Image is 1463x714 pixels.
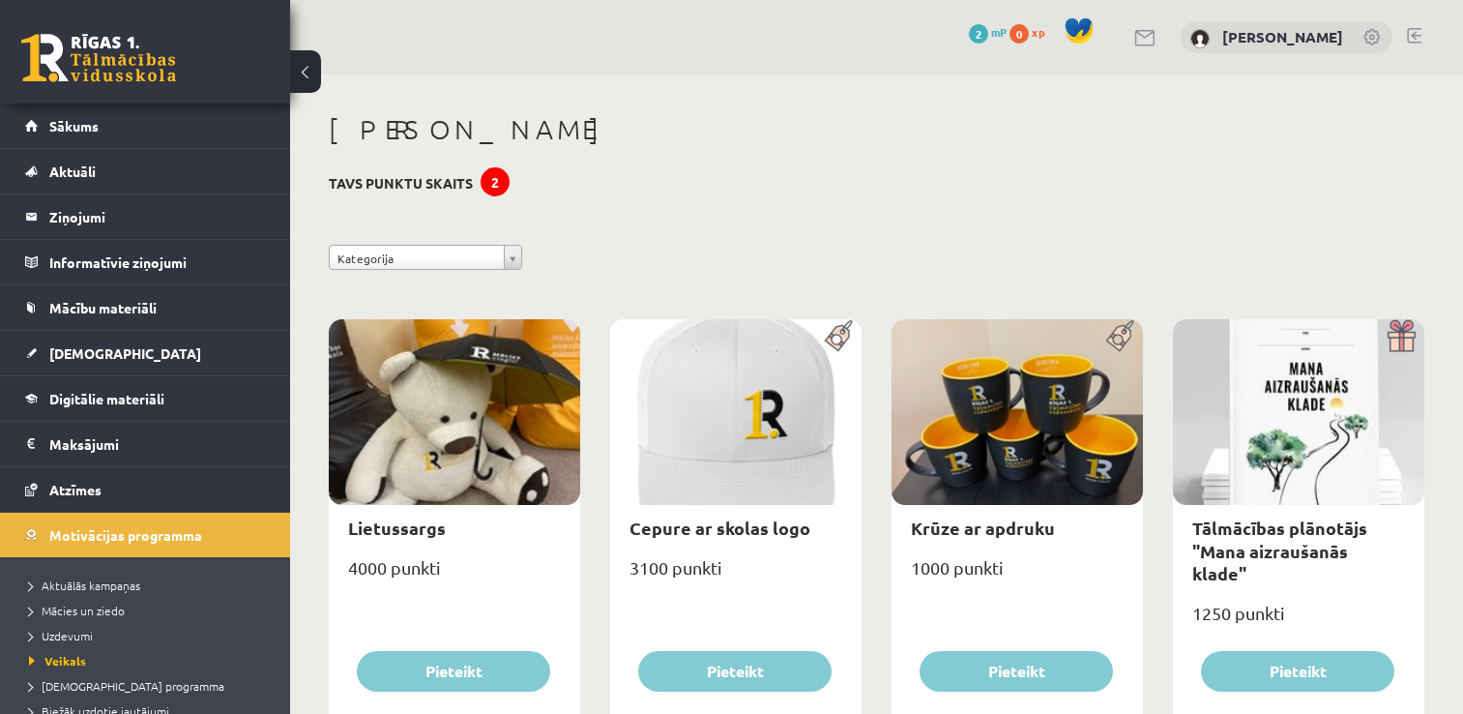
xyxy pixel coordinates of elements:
span: Atzīmes [49,481,102,498]
h3: Tavs punktu skaits [329,175,473,192]
img: Dāvana ar pārsteigumu [1381,319,1424,352]
span: 2 [969,24,988,44]
a: [DEMOGRAPHIC_DATA] programma [29,677,271,695]
span: Aktuālās kampaņas [29,578,140,593]
a: Atzīmes [25,467,266,512]
span: Kategorija [337,246,496,271]
img: Populāra prece [818,319,862,352]
span: [DEMOGRAPHIC_DATA] programma [29,678,224,694]
a: Digitālie materiāli [25,376,266,421]
span: [DEMOGRAPHIC_DATA] [49,344,201,362]
a: Aktuāli [25,149,266,193]
a: Lietussargs [348,517,446,539]
span: Aktuāli [49,163,96,180]
legend: Ziņojumi [49,194,266,239]
div: 1250 punkti [1173,597,1424,645]
h1: [PERSON_NAME] [329,113,1424,146]
div: 4000 punkti [329,551,580,600]
span: xp [1032,24,1044,40]
button: Pieteikt [638,651,832,692]
span: Uzdevumi [29,628,93,643]
a: Mācību materiāli [25,285,266,330]
a: Tālmācības plānotājs "Mana aizraušanās klade" [1192,517,1367,584]
a: Kategorija [329,245,522,270]
a: Sākums [25,104,266,148]
button: Pieteikt [920,651,1113,692]
span: Digitālie materiāli [49,390,164,407]
a: Aktuālās kampaņas [29,577,271,594]
button: Pieteikt [357,651,550,692]
a: Maksājumi [25,422,266,466]
a: Krūze ar apdruku [911,517,1055,539]
a: [PERSON_NAME] [1222,27,1343,46]
a: Ziņojumi [25,194,266,239]
legend: Maksājumi [49,422,266,466]
span: mP [991,24,1007,40]
span: Mācies un ziedo [29,603,125,618]
a: Veikals [29,652,271,669]
a: 2 mP [969,24,1007,40]
div: 3100 punkti [610,551,862,600]
img: Marija Marta Lovniece [1190,29,1210,48]
legend: Informatīvie ziņojumi [49,240,266,284]
img: Populāra prece [1099,319,1143,352]
a: Uzdevumi [29,627,271,644]
a: Rīgas 1. Tālmācības vidusskola [21,34,176,82]
a: [DEMOGRAPHIC_DATA] [25,331,266,375]
span: Mācību materiāli [49,299,157,316]
div: 1000 punkti [892,551,1143,600]
a: Motivācijas programma [25,513,266,557]
button: Pieteikt [1201,651,1394,692]
a: Informatīvie ziņojumi [25,240,266,284]
span: Motivācijas programma [49,526,202,544]
a: 0 xp [1009,24,1054,40]
span: Veikals [29,653,86,669]
span: 0 [1009,24,1029,44]
a: Cepure ar skolas logo [629,517,810,539]
div: 2 [481,167,510,196]
span: Sākums [49,117,99,134]
a: Mācies un ziedo [29,602,271,619]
